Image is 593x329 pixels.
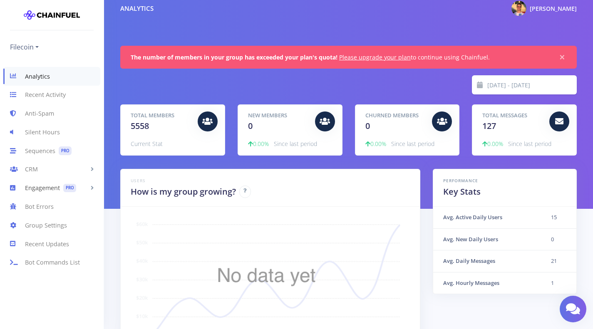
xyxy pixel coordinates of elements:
[365,111,426,120] h5: Churned Members
[530,5,577,12] span: [PERSON_NAME]
[3,67,100,86] a: Analytics
[131,186,236,198] h2: How is my group growing?
[131,111,191,120] h5: Total Members
[541,272,576,294] td: 1
[433,207,541,228] th: Avg. Active Daily Users
[131,178,410,184] h6: Users
[433,272,541,294] th: Avg. Hourly Messages
[443,178,566,184] h6: Performance
[391,140,434,148] span: Since last period
[433,228,541,250] th: Avg. New Daily Users
[365,120,370,131] span: 0
[508,140,551,148] span: Since last period
[59,146,72,155] span: PRO
[248,111,309,120] h5: New Members
[482,140,503,148] span: 0.00%
[120,4,154,13] div: Analytics
[541,207,576,228] td: 15
[433,250,541,272] th: Avg. Daily Messages
[248,140,269,148] span: 0.00%
[541,250,576,272] td: 21
[541,228,576,250] td: 0
[482,120,496,131] span: 127
[10,40,39,54] a: Filecoin
[558,53,566,62] button: Close
[558,53,566,62] span: ×
[443,186,566,198] h2: Key Stats
[131,53,490,61] span: to continue using Chainfuel.
[511,1,526,16] img: @konnsst Photo
[63,184,76,193] span: PRO
[24,7,80,23] img: chainfuel-logo
[131,53,337,61] strong: The number of members in your group has exceeded your plan's quota!
[131,120,149,131] span: 5558
[131,140,163,148] span: Current Stat
[248,120,253,131] span: 0
[482,111,543,120] h5: Total Messages
[339,53,411,61] a: Please upgrade your plan
[274,140,317,148] span: Since last period
[365,140,386,148] span: 0.00%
